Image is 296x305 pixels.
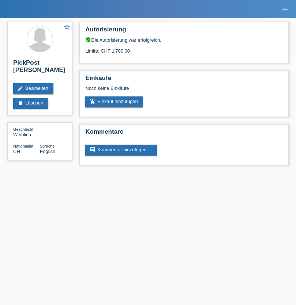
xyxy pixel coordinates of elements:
span: Sprache [40,144,55,148]
a: menu [278,7,292,11]
h2: Einkäufe [85,75,283,85]
i: verified_user [85,37,91,43]
i: delete [18,100,23,106]
span: English [40,149,56,154]
span: Nationalität [13,144,33,148]
div: Noch keine Einkäufe [85,85,283,96]
i: comment [90,147,95,153]
a: editBearbeiten [13,83,53,94]
h2: Kommentare [85,128,283,139]
h2: PickPost [PERSON_NAME] [13,59,66,77]
span: Geschlecht [13,127,33,131]
i: star_border [64,24,70,30]
a: star_border [64,24,70,31]
a: add_shopping_cartEinkauf hinzufügen [85,96,143,107]
a: commentKommentar hinzufügen ... [85,145,157,156]
a: deleteLöschen [13,98,48,109]
span: Schweiz [13,149,20,154]
div: Weiblich [13,126,40,137]
div: Limite: CHF 1'700.00 [85,43,283,54]
div: Die Autorisierung war erfolgreich. [85,37,283,43]
i: menu [281,6,289,13]
i: add_shopping_cart [90,99,95,104]
h2: Autorisierung [85,26,283,37]
i: edit [18,85,23,91]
